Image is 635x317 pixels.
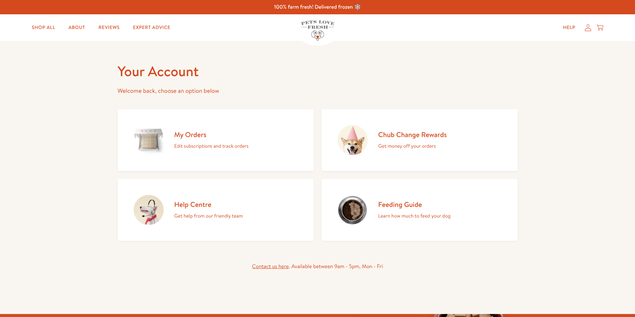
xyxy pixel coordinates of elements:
[378,212,451,220] p: Learn how much to feed your dog
[118,179,314,241] a: Help Centre Get help from our friendly team
[322,179,518,241] a: Feeding Guide Learn how much to feed your dog
[378,200,451,209] h2: Feeding Guide
[378,142,447,150] p: Get money off your orders
[558,21,581,34] a: Help
[118,62,518,80] h1: Your Account
[378,130,447,139] h2: Chub Change Rewards
[26,21,60,34] a: Shop All
[174,200,243,209] h2: Help Centre
[118,109,314,171] a: My Orders Edit subscriptions and track orders
[174,142,249,150] p: Edit subscriptions and track orders
[118,86,518,96] p: Welcome back, choose an option below
[93,21,125,34] a: Reviews
[174,212,243,220] p: Get help from our friendly team
[322,109,518,171] a: Chub Change Rewards Get money off your orders
[301,20,334,41] img: Pets Love Fresh
[63,21,90,34] a: About
[128,21,176,34] a: Expert Advice
[174,130,249,139] h2: My Orders
[118,262,518,271] div: . Available between 9am - 5pm, Mon - Fri
[252,263,289,270] a: Contact us here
